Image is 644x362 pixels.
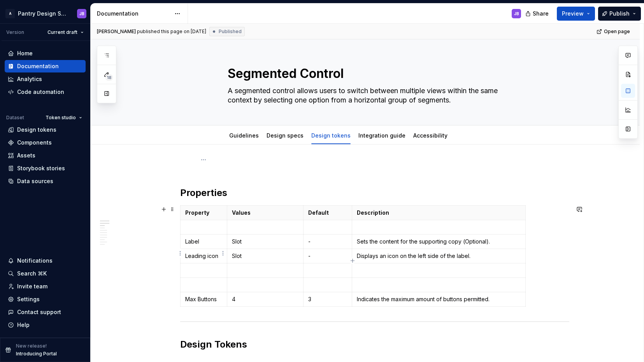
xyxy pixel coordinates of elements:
[17,295,40,303] div: Settings
[263,127,307,143] div: Design specs
[5,280,86,293] a: Invite team
[232,295,298,303] p: 4
[5,319,86,331] button: Help
[44,27,87,38] button: Current draft
[47,29,77,35] span: Current draft
[185,295,223,303] p: Max Buttons
[308,127,354,143] div: Design tokens
[5,73,86,85] a: Analytics
[557,7,595,21] button: Preview
[17,321,30,329] div: Help
[185,209,223,217] p: Property
[5,124,86,136] a: Design tokens
[533,10,549,18] span: Share
[311,132,351,139] a: Design tokens
[17,139,52,147] div: Components
[17,270,47,277] div: Search ⌘K
[562,10,584,18] span: Preview
[17,164,65,172] div: Storybook stories
[18,10,68,18] div: Pantry Design System
[308,209,347,217] p: Default
[521,7,554,21] button: Share
[219,28,242,35] span: Published
[357,209,520,217] p: Description
[232,252,298,260] p: Slot
[598,7,641,21] button: Publish
[17,126,56,134] div: Design tokens
[413,132,447,139] a: Accessibility
[357,295,520,303] p: Indicates the maximum amount of buttons permitted.
[226,64,520,83] textarea: Segmented Control
[232,209,298,217] p: Values
[5,60,86,72] a: Documentation
[357,238,520,245] p: Sets the content for the supporting copy (Optional).
[17,62,59,70] div: Documentation
[5,293,86,305] a: Settings
[17,49,33,57] div: Home
[17,283,47,290] div: Invite team
[226,127,262,143] div: Guidelines
[42,112,86,123] button: Token studio
[97,10,170,18] div: Documentation
[97,28,136,35] span: [PERSON_NAME]
[17,308,61,316] div: Contact support
[185,238,223,245] p: Label
[594,26,633,37] a: Open page
[17,177,53,185] div: Data sources
[308,252,347,260] p: -
[5,47,86,60] a: Home
[358,132,405,139] a: Integration guide
[17,88,64,96] div: Code automation
[6,29,24,35] div: Version
[5,306,86,318] button: Contact support
[16,351,57,357] p: Introducing Portal
[226,85,520,106] textarea: A segmented control allows users to switch between multiple views within the same context by sele...
[308,238,347,245] p: -
[185,252,223,260] p: Leading icon
[5,267,86,280] button: Search ⌘K
[5,175,86,187] a: Data sources
[17,152,35,159] div: Assets
[46,115,76,121] span: Token studio
[5,86,86,98] a: Code automation
[105,74,113,81] span: 18
[355,127,409,143] div: Integration guide
[5,136,86,149] a: Components
[16,343,47,349] p: New release!
[609,10,630,18] span: Publish
[5,9,15,18] div: A
[180,187,569,199] h2: Properties
[5,254,86,267] button: Notifications
[5,162,86,175] a: Storybook stories
[79,11,84,17] div: JB
[514,11,519,17] div: JB
[137,28,206,35] div: published this page on [DATE]
[232,238,298,245] p: Slot
[17,75,42,83] div: Analytics
[410,127,451,143] div: Accessibility
[229,132,259,139] a: Guidelines
[2,5,89,22] button: APantry Design SystemJB
[17,257,53,265] div: Notifications
[267,132,304,139] a: Design specs
[5,149,86,162] a: Assets
[6,115,24,121] div: Dataset
[357,252,520,260] p: Displays an icon on the left side of the label.
[604,28,630,35] span: Open page
[308,295,347,303] p: 3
